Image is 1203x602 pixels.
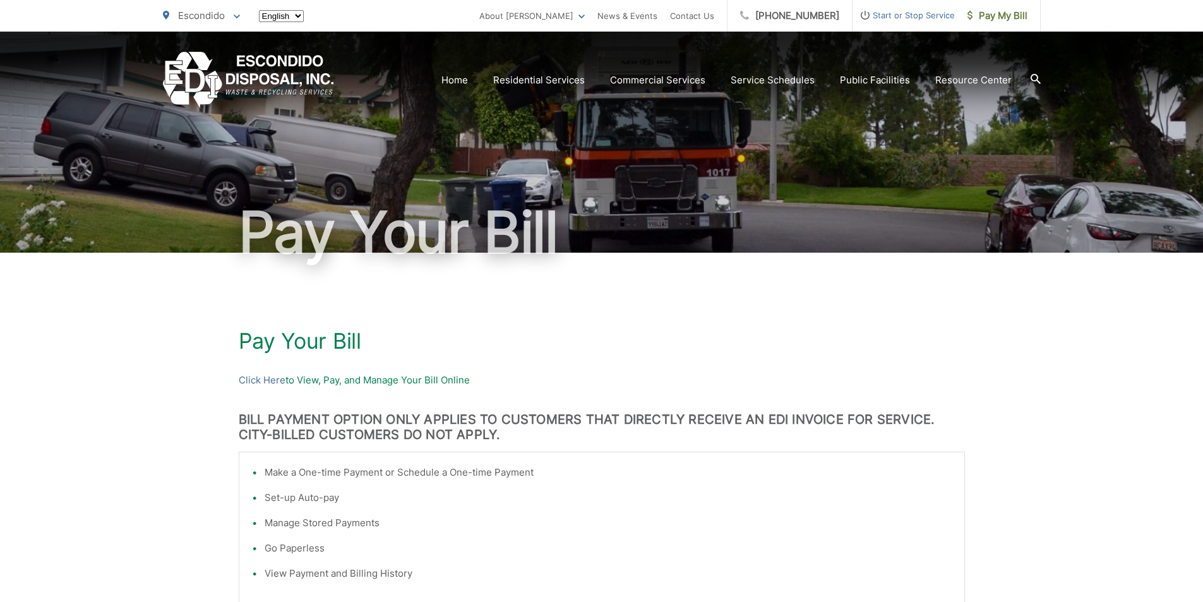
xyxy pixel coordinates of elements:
[935,73,1012,88] a: Resource Center
[479,8,585,23] a: About [PERSON_NAME]
[163,52,334,108] a: EDCD logo. Return to the homepage.
[239,373,285,388] a: Click Here
[670,8,714,23] a: Contact Us
[265,566,952,581] li: View Payment and Billing History
[731,73,815,88] a: Service Schedules
[967,8,1027,23] span: Pay My Bill
[265,465,952,480] li: Make a One-time Payment or Schedule a One-time Payment
[493,73,585,88] a: Residential Services
[610,73,705,88] a: Commercial Services
[239,373,965,388] p: to View, Pay, and Manage Your Bill Online
[239,328,965,354] h1: Pay Your Bill
[259,10,304,22] select: Select a language
[597,8,657,23] a: News & Events
[265,490,952,505] li: Set-up Auto-pay
[178,9,225,21] span: Escondido
[163,201,1041,264] h1: Pay Your Bill
[441,73,468,88] a: Home
[239,412,965,442] h3: BILL PAYMENT OPTION ONLY APPLIES TO CUSTOMERS THAT DIRECTLY RECEIVE AN EDI INVOICE FOR SERVICE. C...
[265,515,952,531] li: Manage Stored Payments
[265,541,952,556] li: Go Paperless
[840,73,910,88] a: Public Facilities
